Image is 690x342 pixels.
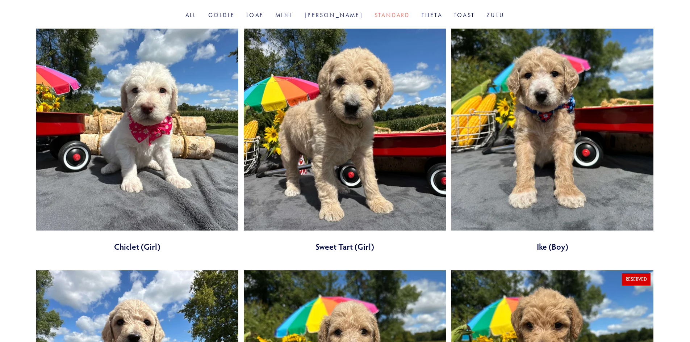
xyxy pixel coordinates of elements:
[486,12,505,18] a: Zulu
[246,12,264,18] a: Loaf
[305,12,363,18] a: [PERSON_NAME]
[208,12,235,18] a: Goldie
[185,12,197,18] a: All
[375,12,410,18] a: Standard
[275,12,293,18] a: Mini
[454,12,475,18] a: Toast
[422,12,442,18] a: Theta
